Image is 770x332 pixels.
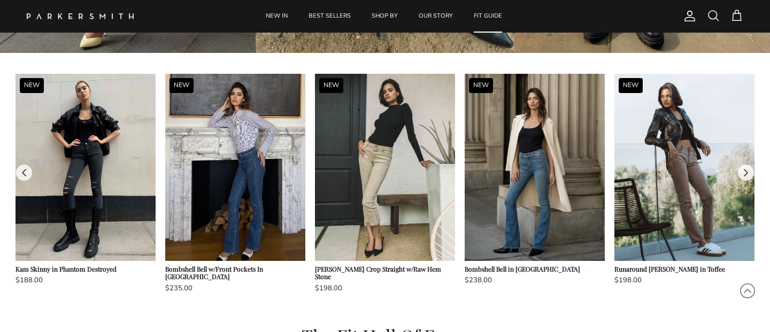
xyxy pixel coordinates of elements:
[465,265,605,273] h3: Bombshell Bell in [GEOGRAPHIC_DATA]
[16,275,156,286] p: $188.00
[27,13,134,19] a: Parker Smith
[165,74,305,260] img: Bombshell Bell w/Front Pockets In Pacific
[469,78,493,92] div: NEW
[315,74,455,260] img: Byron Crop Straight w/Raw Hem Stone
[465,74,605,260] img: Bombshell Bell in Venice
[16,74,156,260] img: Kam Skinny in Phantom Destroyed
[740,283,756,299] svg: Scroll to Top
[619,78,643,92] div: NEW
[165,283,305,294] p: $235.00
[614,74,754,260] img: Runaround Sue in Toffee
[16,265,156,273] h3: Kam Skinny in Phantom Destroyed
[20,78,44,92] div: NEW
[315,283,455,294] p: $198.00
[614,275,754,286] p: $198.00
[315,265,455,281] h3: [PERSON_NAME] Crop Straight w/Raw Hem Stone
[465,275,605,286] p: $238.00
[319,78,343,92] div: NEW
[170,78,194,92] div: NEW
[614,265,754,273] h3: Runaround [PERSON_NAME] in Toffee
[679,10,696,22] a: Account
[165,265,305,281] h3: Bombshell Bell w/Front Pockets In [GEOGRAPHIC_DATA]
